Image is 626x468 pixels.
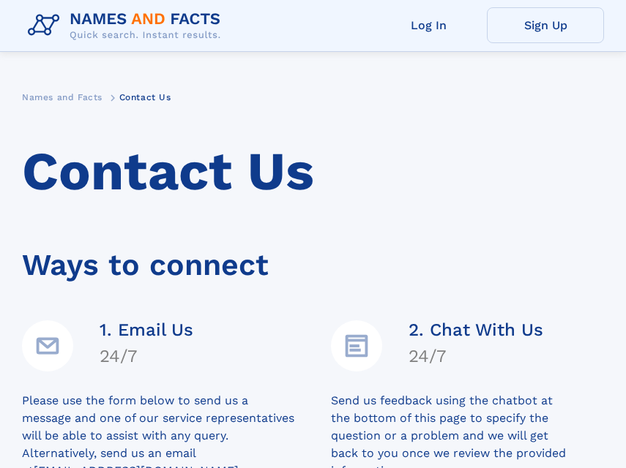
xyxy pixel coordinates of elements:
img: Email Address Icon [22,320,73,371]
img: Details Icon [331,320,382,371]
div: Ways to connect [22,227,604,288]
span: Contact Us [119,92,171,102]
h4: 24/7 [409,346,543,366]
h4: 24/7 [100,346,193,366]
h1: Contact Us [22,141,604,203]
a: Names and Facts [22,88,103,106]
h4: 2. Chat With Us [409,320,543,340]
a: Sign Up [487,7,604,43]
img: Logo Names and Facts [22,6,233,45]
a: Log In [370,7,487,43]
h4: 1. Email Us [100,320,193,340]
